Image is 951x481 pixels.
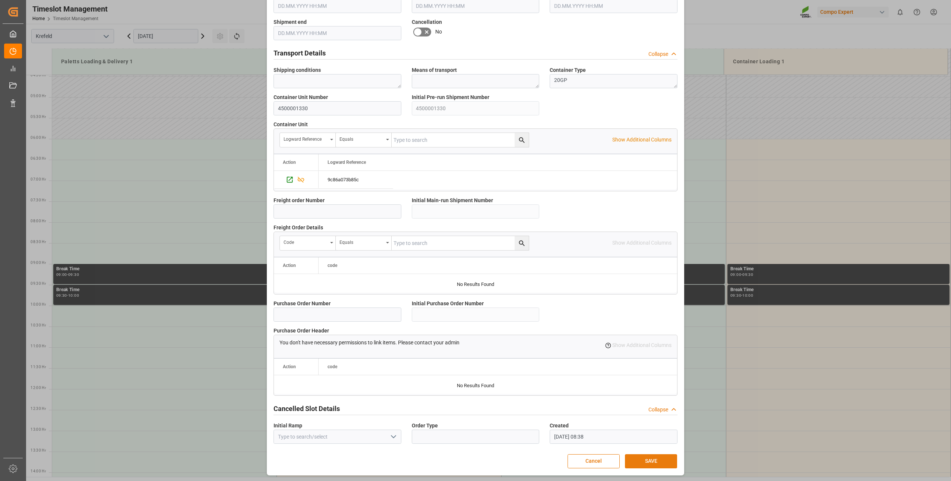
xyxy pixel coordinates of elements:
[280,133,336,147] button: open menu
[283,263,296,268] div: Action
[274,171,319,189] div: Press SPACE to select this row.
[274,197,325,204] span: Freight order Number
[412,197,493,204] span: Initial Main-run Shipment Number
[279,339,459,347] p: You don't have necessary permissions to link items. Please contact your admin
[274,327,329,335] span: Purchase Order Header
[387,431,398,443] button: open menu
[339,134,383,143] div: Equals
[336,236,392,250] button: open menu
[274,93,328,101] span: Container Unit Number
[412,18,442,26] span: Cancellation
[284,237,328,246] div: code
[280,236,336,250] button: open menu
[319,171,393,188] div: 9c86a073b85c
[274,66,321,74] span: Shipping conditions
[435,28,442,36] span: No
[274,121,308,128] span: Container Unit
[625,454,677,468] button: SAVE
[336,133,392,147] button: open menu
[648,50,668,58] div: Collapse
[274,224,323,232] span: Freight Order Details
[274,48,326,58] h2: Transport Details
[515,133,529,147] button: search button
[328,160,366,165] span: Logward Reference
[412,300,484,308] span: Initial Purchase Order Number
[283,364,296,369] div: Action
[274,300,331,308] span: Purchase Order Number
[412,93,489,101] span: Initial Pre-run Shipment Number
[392,236,529,250] input: Type to search
[274,422,302,430] span: Initial Ramp
[328,263,337,268] span: code
[392,133,529,147] input: Type to search
[274,404,340,414] h2: Cancelled Slot Details
[319,171,393,189] div: Press SPACE to select this row.
[412,422,438,430] span: Order Type
[550,422,569,430] span: Created
[339,237,383,246] div: Equals
[328,364,337,369] span: code
[274,430,401,444] input: Type to search/select
[550,66,586,74] span: Container Type
[274,26,401,40] input: DD.MM.YYYY HH:MM
[283,160,296,165] div: Action
[648,406,668,414] div: Collapse
[515,236,529,250] button: search button
[568,454,620,468] button: Cancel
[550,430,677,444] input: DD.MM.YYYY HH:MM
[612,136,672,144] p: Show Additional Columns
[274,18,307,26] span: Shipment end
[550,74,677,88] textarea: 20GP
[412,66,457,74] span: Means of transport
[284,134,328,143] div: Logward Reference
